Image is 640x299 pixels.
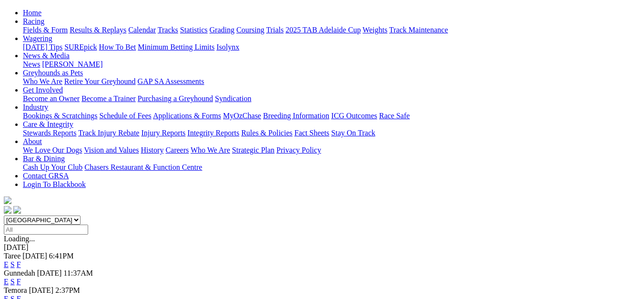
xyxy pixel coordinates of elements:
[223,112,261,120] a: MyOzChase
[187,129,239,137] a: Integrity Reports
[4,243,636,252] div: [DATE]
[84,146,139,154] a: Vision and Values
[23,112,97,120] a: Bookings & Scratchings
[23,163,636,172] div: Bar & Dining
[4,206,11,214] img: facebook.svg
[236,26,264,34] a: Coursing
[216,43,239,51] a: Isolynx
[23,172,69,180] a: Contact GRSA
[4,260,9,268] a: E
[263,112,329,120] a: Breeding Information
[23,9,41,17] a: Home
[64,77,136,85] a: Retire Your Greyhound
[23,26,68,34] a: Fields & Form
[37,269,62,277] span: [DATE]
[4,252,20,260] span: Taree
[29,286,54,294] span: [DATE]
[4,286,27,294] span: Temora
[70,26,126,34] a: Results & Replays
[23,112,636,120] div: Industry
[17,260,21,268] a: F
[266,26,284,34] a: Trials
[10,260,15,268] a: S
[180,26,208,34] a: Statistics
[23,120,73,128] a: Care & Integrity
[232,146,274,154] a: Strategic Plan
[23,155,65,163] a: Bar & Dining
[23,52,70,60] a: News & Media
[285,26,361,34] a: 2025 TAB Adelaide Cup
[379,112,409,120] a: Race Safe
[23,94,80,103] a: Become an Owner
[4,235,35,243] span: Loading...
[331,129,375,137] a: Stay On Track
[295,129,329,137] a: Fact Sheets
[23,26,636,34] div: Racing
[389,26,448,34] a: Track Maintenance
[4,269,35,277] span: Gunnedah
[23,163,82,171] a: Cash Up Your Club
[23,34,52,42] a: Wagering
[153,112,221,120] a: Applications & Forms
[55,286,80,294] span: 2:37PM
[215,94,251,103] a: Syndication
[64,43,97,51] a: SUREpick
[99,112,151,120] a: Schedule of Fees
[141,129,185,137] a: Injury Reports
[165,146,189,154] a: Careers
[81,94,136,103] a: Become a Trainer
[22,252,47,260] span: [DATE]
[23,43,636,52] div: Wagering
[10,278,15,286] a: S
[84,163,202,171] a: Chasers Restaurant & Function Centre
[23,129,636,137] div: Care & Integrity
[23,146,82,154] a: We Love Our Dogs
[138,94,213,103] a: Purchasing a Greyhound
[23,180,86,188] a: Login To Blackbook
[141,146,163,154] a: History
[23,60,40,68] a: News
[191,146,230,154] a: Who We Are
[63,269,93,277] span: 11:37AM
[23,146,636,155] div: About
[4,225,88,235] input: Select date
[23,94,636,103] div: Get Involved
[4,196,11,204] img: logo-grsa-white.png
[276,146,321,154] a: Privacy Policy
[158,26,178,34] a: Tracks
[138,43,214,51] a: Minimum Betting Limits
[23,137,42,145] a: About
[23,77,636,86] div: Greyhounds as Pets
[128,26,156,34] a: Calendar
[78,129,139,137] a: Track Injury Rebate
[23,69,83,77] a: Greyhounds as Pets
[13,206,21,214] img: twitter.svg
[363,26,387,34] a: Weights
[241,129,293,137] a: Rules & Policies
[23,77,62,85] a: Who We Are
[42,60,102,68] a: [PERSON_NAME]
[4,278,9,286] a: E
[23,17,44,25] a: Racing
[23,60,636,69] div: News & Media
[23,129,76,137] a: Stewards Reports
[17,278,21,286] a: F
[210,26,234,34] a: Grading
[49,252,74,260] span: 6:41PM
[138,77,204,85] a: GAP SA Assessments
[99,43,136,51] a: How To Bet
[23,43,62,51] a: [DATE] Tips
[331,112,377,120] a: ICG Outcomes
[23,86,63,94] a: Get Involved
[23,103,48,111] a: Industry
